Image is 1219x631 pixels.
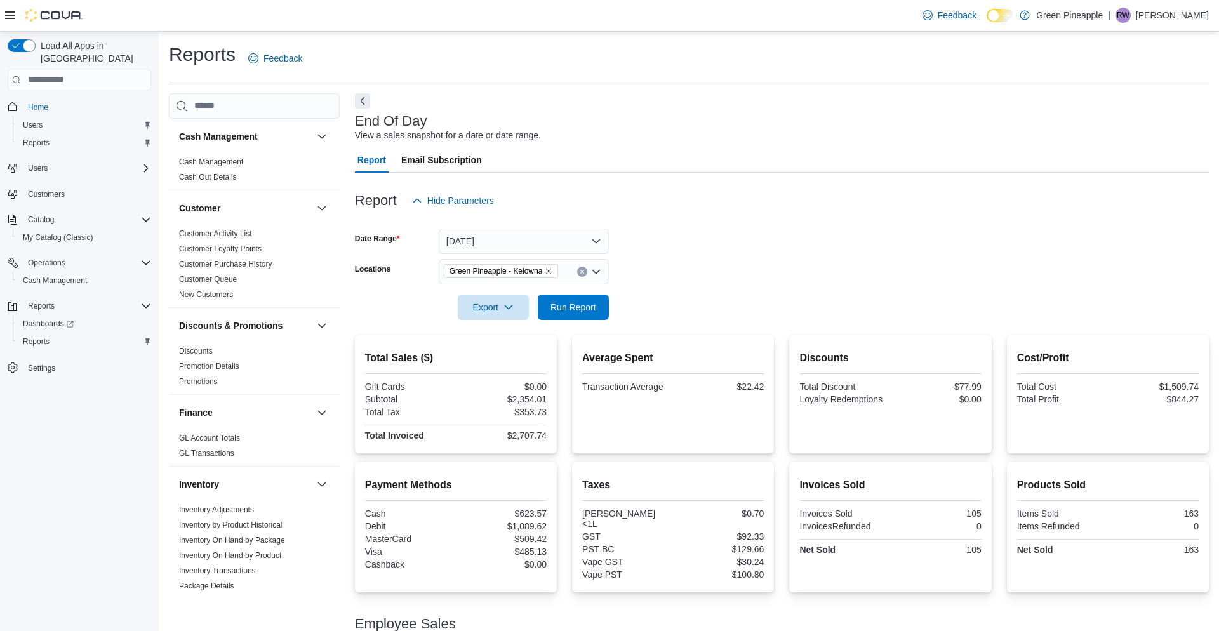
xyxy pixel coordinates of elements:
[179,448,234,458] span: GL Transactions
[365,534,453,544] div: MasterCard
[987,9,1013,22] input: Dark Mode
[23,298,151,314] span: Reports
[169,154,340,190] div: Cash Management
[23,298,60,314] button: Reports
[365,407,453,417] div: Total Tax
[893,508,982,519] div: 105
[582,544,670,554] div: PST BC
[355,264,391,274] label: Locations
[18,230,98,245] a: My Catalog (Classic)
[676,569,764,580] div: $100.80
[179,521,283,529] a: Inventory by Product Historical
[3,254,156,272] button: Operations
[13,229,156,246] button: My Catalog (Classic)
[582,557,670,567] div: Vape GST
[23,187,70,202] a: Customers
[179,361,239,371] span: Promotion Details
[28,301,55,311] span: Reports
[401,147,482,173] span: Email Subscription
[1017,350,1199,366] h2: Cost/Profit
[263,52,302,65] span: Feedback
[3,159,156,177] button: Users
[893,394,982,404] div: $0.00
[179,377,218,386] a: Promotions
[799,350,981,366] h2: Discounts
[179,478,312,491] button: Inventory
[179,319,283,332] h3: Discounts & Promotions
[550,301,596,314] span: Run Report
[582,508,670,529] div: [PERSON_NAME] <1L
[179,566,256,576] span: Inventory Transactions
[18,117,151,133] span: Users
[179,520,283,530] span: Inventory by Product Historical
[23,100,53,115] a: Home
[458,508,547,519] div: $623.57
[28,258,65,268] span: Operations
[458,394,547,404] div: $2,354.01
[179,478,219,491] h3: Inventory
[893,545,982,555] div: 105
[179,130,258,143] h3: Cash Management
[799,521,888,531] div: InvoicesRefunded
[3,185,156,203] button: Customers
[179,274,237,284] span: Customer Queue
[28,102,48,112] span: Home
[23,212,59,227] button: Catalog
[179,406,213,419] h3: Finance
[1110,545,1199,555] div: 163
[179,260,272,269] a: Customer Purchase History
[179,202,312,215] button: Customer
[538,295,609,320] button: Run Report
[3,98,156,116] button: Home
[458,382,547,392] div: $0.00
[23,212,151,227] span: Catalog
[799,382,888,392] div: Total Discount
[1110,521,1199,531] div: 0
[458,521,547,531] div: $1,089.62
[1017,521,1105,531] div: Items Refunded
[365,382,453,392] div: Gift Cards
[179,581,234,590] a: Package Details
[458,407,547,417] div: $353.73
[23,161,151,176] span: Users
[179,290,233,299] a: New Customers
[13,116,156,134] button: Users
[169,226,340,307] div: Customer
[179,346,213,356] span: Discounts
[799,394,888,404] div: Loyalty Redemptions
[365,430,424,441] strong: Total Invoiced
[18,316,79,331] a: Dashboards
[18,316,151,331] span: Dashboards
[179,229,252,238] a: Customer Activity List
[545,267,552,275] button: Remove Green Pineapple - Kelowna from selection in this group
[179,505,254,514] a: Inventory Adjustments
[28,363,55,373] span: Settings
[314,477,330,492] button: Inventory
[169,42,236,67] h1: Reports
[179,362,239,371] a: Promotion Details
[18,273,151,288] span: Cash Management
[179,244,262,254] span: Customer Loyalty Points
[365,521,453,531] div: Debit
[799,508,888,519] div: Invoices Sold
[365,547,453,557] div: Visa
[23,138,50,148] span: Reports
[23,319,74,329] span: Dashboards
[179,376,218,387] span: Promotions
[23,120,43,130] span: Users
[676,382,764,392] div: $22.42
[355,114,427,129] h3: End Of Day
[18,117,48,133] a: Users
[799,477,981,493] h2: Invoices Sold
[179,536,285,545] a: Inventory On Hand by Package
[577,267,587,277] button: Clear input
[450,265,543,277] span: Green Pineapple - Kelowna
[179,551,281,560] a: Inventory On Hand by Product
[23,255,70,270] button: Operations
[179,157,243,166] a: Cash Management
[23,99,151,115] span: Home
[893,521,982,531] div: 0
[1108,8,1110,23] p: |
[179,406,312,419] button: Finance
